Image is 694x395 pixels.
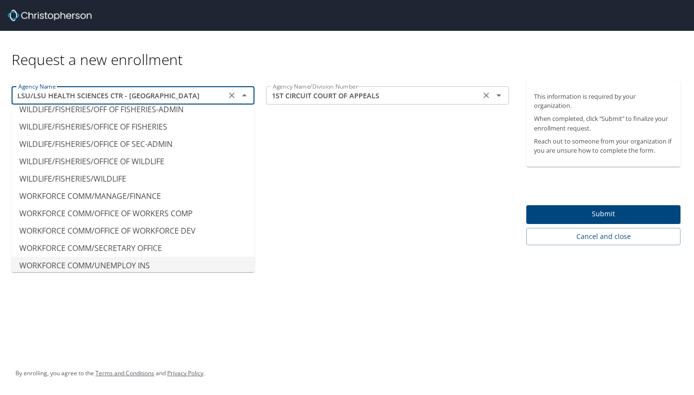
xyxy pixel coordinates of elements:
[526,205,681,224] button: Submit
[526,228,681,246] button: Cancel and close
[12,153,254,170] li: WILDLIFE/FISHERIES/OFFICE OF WILDLIFE
[8,10,92,21] img: cbt logo
[534,231,673,243] span: Cancel and close
[534,114,673,132] p: When completed, click “Submit” to finalize your enrollment request.
[480,89,493,102] button: Clear
[534,208,673,220] span: Submit
[534,92,673,110] p: This information is required by your organization.
[12,187,254,205] li: WORKFORCE COMM/MANAGE/FINANCE
[225,89,239,102] button: Clear
[167,369,203,377] a: Privacy Policy
[12,257,254,274] li: WORKFORCE COMM/UNEMPLOY INS
[12,170,254,187] li: WILDLIFE/FISHERIES/WILDLIFE
[12,205,254,222] li: WORKFORCE COMM/OFFICE OF WORKERS COMP
[12,135,254,153] li: WILDLIFE/FISHERIES/OFFICE OF SEC-ADMIN
[12,239,254,257] li: WORKFORCE COMM/SECRETARY OFFICE
[238,89,251,102] button: Close
[15,361,205,385] div: By enrolling, you agree to the and .
[492,89,506,102] button: Open
[12,31,688,69] div: Request a new enrollment
[95,369,154,377] a: Terms and Conditions
[534,137,673,155] p: Reach out to someone from your organization if you are unsure how to complete the form.
[12,101,254,118] li: WILDLIFE/FISHERIES/OFF OF FISHERIES-ADMIN
[12,222,254,239] li: WORKFORCE COMM/OFFICE OF WORKFORCE DEV
[12,118,254,135] li: WILDLIFE/FISHERIES/OFFICE OF FISHERIES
